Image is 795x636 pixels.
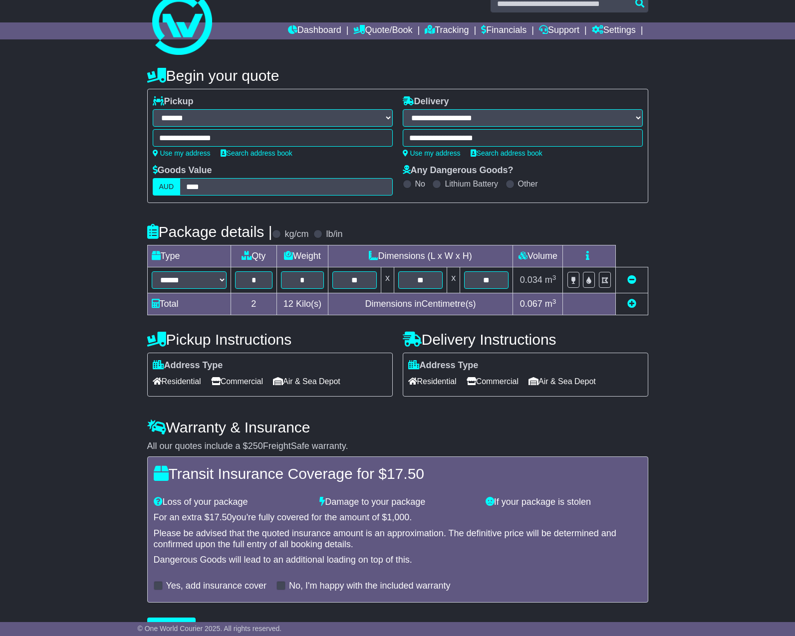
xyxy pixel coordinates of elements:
td: Qty [231,245,277,267]
td: Type [147,245,231,267]
span: Commercial [211,374,263,389]
h4: Warranty & Insurance [147,419,648,435]
a: Quote/Book [353,22,412,39]
label: Pickup [153,96,194,107]
td: x [381,267,394,293]
label: Yes, add insurance cover [166,581,266,592]
span: Commercial [467,374,519,389]
div: All our quotes include a $ FreightSafe warranty. [147,441,648,452]
td: Kilo(s) [277,293,328,315]
label: Any Dangerous Goods? [403,165,514,176]
td: 2 [231,293,277,315]
span: 17.50 [387,465,424,482]
div: Damage to your package [314,497,481,508]
a: Use my address [403,149,461,157]
td: Dimensions (L x W x H) [328,245,513,267]
a: Support [539,22,579,39]
label: Goods Value [153,165,212,176]
td: x [447,267,460,293]
button: Get Quotes [147,618,196,635]
span: m [545,299,556,309]
td: Dimensions in Centimetre(s) [328,293,513,315]
div: Dangerous Goods will lead to an additional loading on top of this. [154,555,642,566]
span: 250 [248,441,263,451]
span: 1,000 [387,512,409,522]
label: AUD [153,178,181,196]
label: Other [518,179,538,189]
span: Air & Sea Depot [529,374,596,389]
label: Address Type [153,360,223,371]
sup: 3 [552,274,556,281]
span: Residential [408,374,457,389]
a: Use my address [153,149,211,157]
span: 12 [283,299,293,309]
h4: Delivery Instructions [403,331,648,348]
a: Dashboard [288,22,341,39]
span: 17.50 [210,512,232,522]
a: Search address book [471,149,542,157]
td: Weight [277,245,328,267]
h4: Begin your quote [147,67,648,84]
span: 0.067 [520,299,542,309]
a: Settings [592,22,636,39]
label: No, I'm happy with the included warranty [289,581,451,592]
div: If your package is stolen [481,497,647,508]
label: Lithium Battery [445,179,498,189]
a: Financials [481,22,527,39]
a: Add new item [627,299,636,309]
div: For an extra $ you're fully covered for the amount of $ . [154,512,642,523]
span: © One World Courier 2025. All rights reserved. [138,625,282,633]
div: Loss of your package [149,497,315,508]
a: Search address book [221,149,292,157]
span: m [545,275,556,285]
td: Total [147,293,231,315]
sup: 3 [552,298,556,305]
span: Air & Sea Depot [273,374,340,389]
label: Address Type [408,360,479,371]
label: lb/in [326,229,342,240]
span: 0.034 [520,275,542,285]
a: Tracking [425,22,469,39]
td: Volume [513,245,563,267]
span: Residential [153,374,201,389]
h4: Transit Insurance Coverage for $ [154,465,642,482]
label: Delivery [403,96,449,107]
h4: Pickup Instructions [147,331,393,348]
h4: Package details | [147,223,272,240]
label: No [415,179,425,189]
label: kg/cm [284,229,308,240]
div: Please be advised that the quoted insurance amount is an approximation. The definitive price will... [154,528,642,550]
a: Remove this item [627,275,636,285]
